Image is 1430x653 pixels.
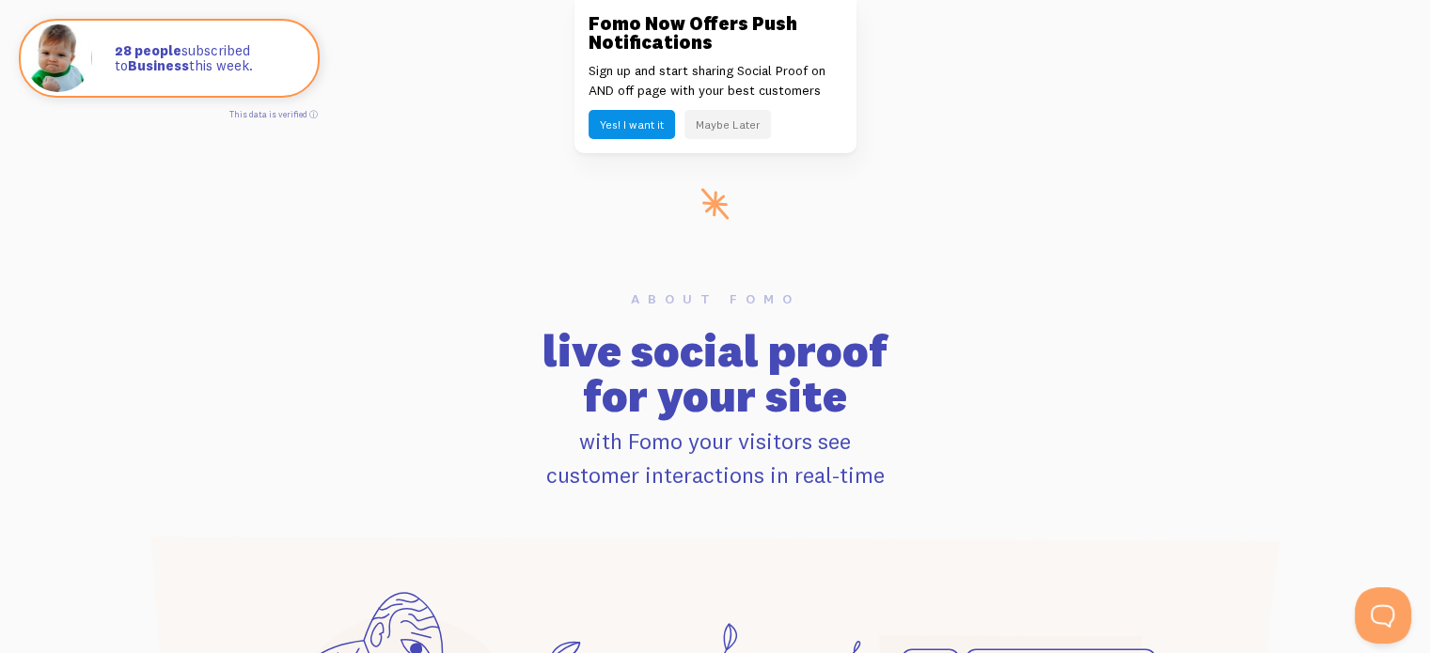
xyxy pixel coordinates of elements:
h3: Fomo Now Offers Push Notifications [589,14,842,52]
h6: About Fomo [125,292,1306,305]
p: Sign up and start sharing Social Proof on AND off page with your best customers [589,61,842,101]
button: Yes! I want it [589,110,675,139]
h2: live social proof for your site [125,328,1306,418]
p: — [PERSON_NAME], creator at Shapewear [457,64,970,84]
iframe: Help Scout Beacon - Open [1355,587,1411,644]
h3: “All apps should be this user friendly.” [457,30,970,53]
img: Fomo [24,24,92,92]
strong: Business [128,56,189,74]
a: This data is verified ⓘ [229,109,318,119]
p: subscribed to this week. [115,43,299,74]
button: Maybe Later [684,110,771,139]
p: with Fomo your visitors see customer interactions in real-time [125,424,1306,491]
strong: 28 people [115,41,181,59]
